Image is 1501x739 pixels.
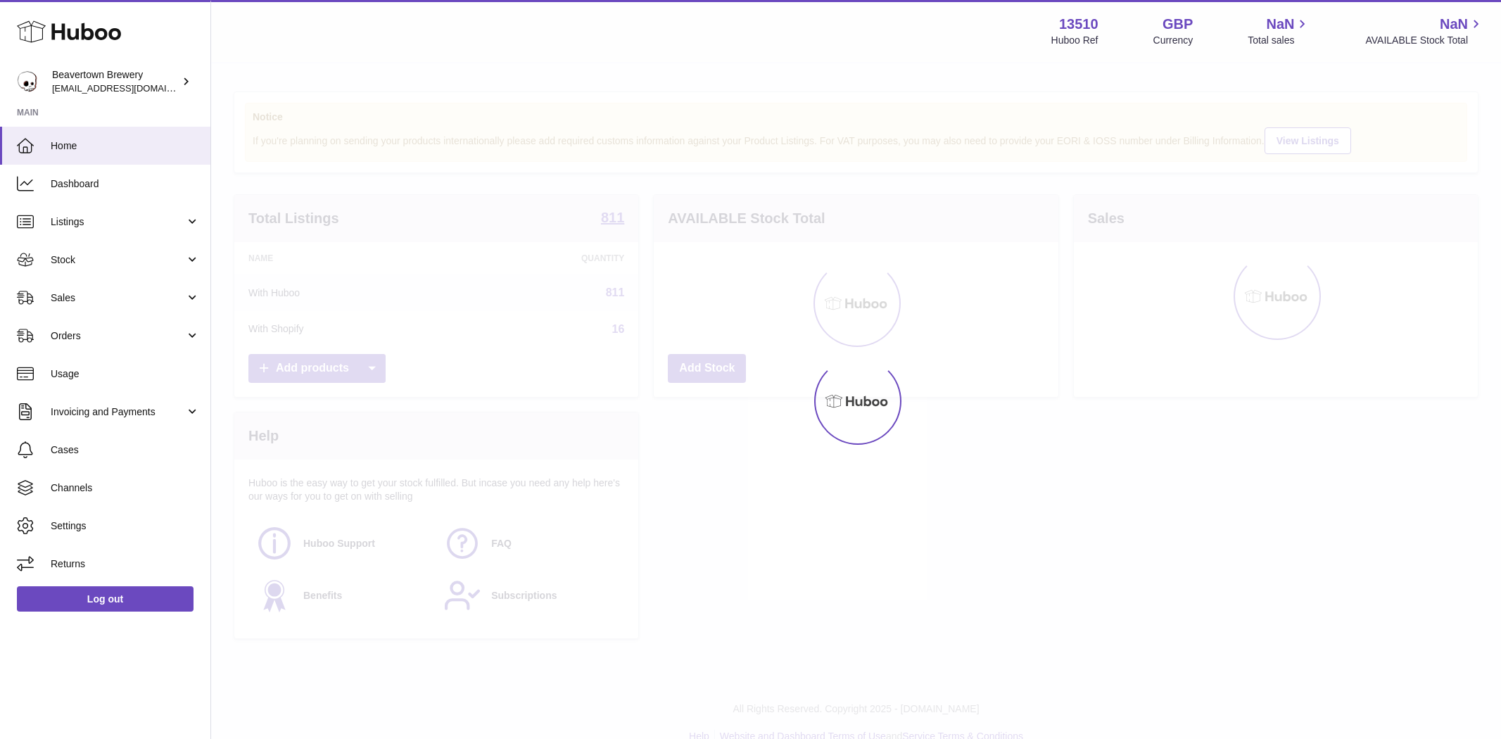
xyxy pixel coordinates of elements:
div: Huboo Ref [1051,34,1098,47]
strong: 13510 [1059,15,1098,34]
span: AVAILABLE Stock Total [1365,34,1484,47]
div: Beavertown Brewery [52,68,179,95]
span: Channels [51,481,200,495]
span: NaN [1266,15,1294,34]
span: Stock [51,253,185,267]
span: Home [51,139,200,153]
span: Cases [51,443,200,457]
span: Sales [51,291,185,305]
span: Returns [51,557,200,571]
span: Settings [51,519,200,533]
strong: GBP [1163,15,1193,34]
span: Usage [51,367,200,381]
span: Invoicing and Payments [51,405,185,419]
span: Total sales [1248,34,1310,47]
a: NaN Total sales [1248,15,1310,47]
span: Orders [51,329,185,343]
a: NaN AVAILABLE Stock Total [1365,15,1484,47]
span: [EMAIL_ADDRESS][DOMAIN_NAME] [52,82,207,94]
div: Currency [1153,34,1193,47]
img: internalAdmin-13510@internal.huboo.com [17,71,38,92]
span: Listings [51,215,185,229]
a: Log out [17,586,194,612]
span: NaN [1440,15,1468,34]
span: Dashboard [51,177,200,191]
